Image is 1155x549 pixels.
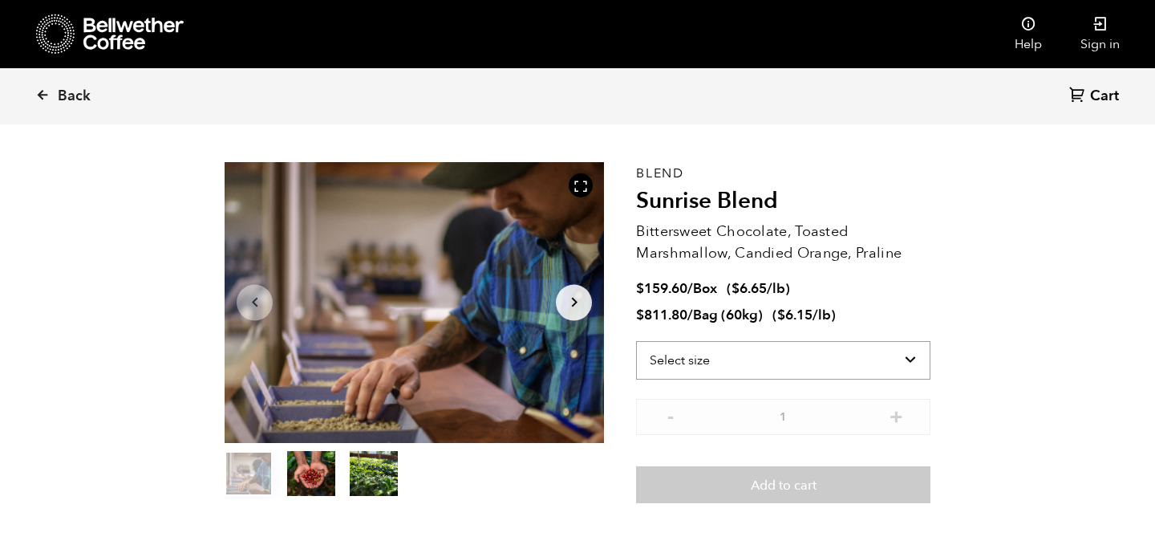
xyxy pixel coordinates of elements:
span: Box [693,279,717,298]
span: Bag (60kg) [693,306,763,324]
h2: Sunrise Blend [636,188,930,215]
p: Bittersweet Chocolate, Toasted Marshmallow, Candied Orange, Praline [636,221,930,264]
bdi: 159.60 [636,279,687,298]
span: $ [777,306,785,324]
span: / [687,306,693,324]
span: /lb [813,306,831,324]
span: ( ) [772,306,836,324]
span: /lb [767,279,785,298]
span: Cart [1090,87,1119,106]
bdi: 6.15 [777,306,813,324]
button: - [660,407,680,423]
a: Cart [1069,86,1123,108]
span: $ [636,279,644,298]
span: Back [58,87,91,106]
bdi: 811.80 [636,306,687,324]
span: $ [636,306,644,324]
span: / [687,279,693,298]
bdi: 6.65 [731,279,767,298]
span: ( ) [727,279,790,298]
button: + [886,407,906,423]
span: $ [731,279,740,298]
button: Add to cart [636,466,930,503]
